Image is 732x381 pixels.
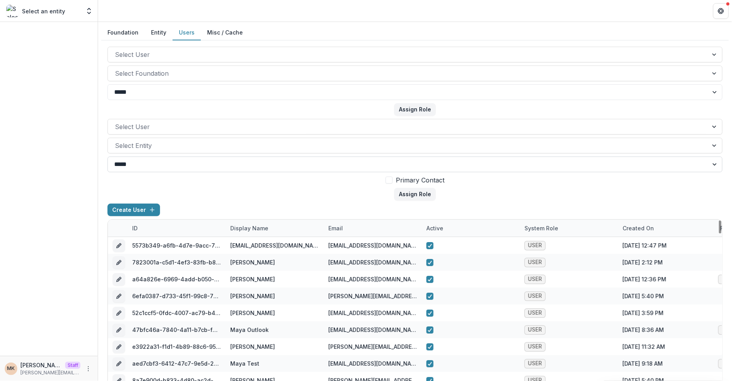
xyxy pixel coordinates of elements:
span: USER [528,276,542,283]
div: Maya Test [230,359,259,368]
button: Entity [145,25,173,40]
div: ID [127,220,226,237]
span: USER [528,293,542,299]
div: Created on [618,224,659,232]
div: [DATE] 2:12 PM [618,254,716,271]
div: Display Name [226,220,324,237]
button: Users [173,25,201,40]
div: 7823001a-c5d1-4ef3-83fb-b8bd4f50ab9c [132,258,221,266]
p: Staff [65,362,80,369]
button: edit [113,357,125,370]
span: USER [528,360,542,367]
span: USER [528,242,542,249]
div: [PERSON_NAME] [230,343,275,351]
div: 52c1ccf5-0fdc-4007-ac79-b456eefbd958 [132,309,221,317]
div: [EMAIL_ADDRESS][DOMAIN_NAME] [328,359,417,368]
div: Active [422,220,520,237]
div: Maya Kuppermann [7,366,15,371]
span: USER [528,310,542,316]
div: [DATE] 9:18 AM [618,355,716,372]
div: a64a826e-6969-4add-b050-b13618fb0a52 [132,275,221,283]
span: USER [528,259,542,266]
div: [EMAIL_ADDRESS][DOMAIN_NAME] [328,241,417,250]
div: [DATE] 5:40 PM [618,288,716,304]
span: Primary Contact [396,175,444,185]
button: edit [113,290,125,303]
div: Created on [618,220,716,237]
span: USER [528,343,542,350]
div: [EMAIL_ADDRESS][DOMAIN_NAME] [328,326,417,334]
div: [EMAIL_ADDRESS][DOMAIN_NAME] [328,258,417,266]
div: Active [422,224,448,232]
button: Create User [107,204,160,216]
p: [PERSON_NAME][EMAIL_ADDRESS][DOMAIN_NAME] [20,369,80,376]
div: [EMAIL_ADDRESS][DOMAIN_NAME] [328,275,417,283]
button: edit [113,324,125,336]
img: Select an entity [6,5,19,17]
div: 6efa0387-d733-45f1-99c8-7565e89e3db0 [132,292,221,300]
button: edit [113,341,125,353]
div: [PERSON_NAME] [230,309,275,317]
div: email [324,224,348,232]
button: edit [113,256,125,269]
div: [EMAIL_ADDRESS][DOMAIN_NAME] [328,309,417,317]
div: e3922a31-f1d1-4b89-88c6-95ac0f2ed171 [132,343,221,351]
button: Assign Role [394,103,436,116]
span: USER [528,326,542,333]
div: [DATE] 12:47 PM [618,237,716,254]
div: [PERSON_NAME][EMAIL_ADDRESS][DOMAIN_NAME] [328,343,417,351]
button: Get Help [713,3,729,19]
div: [DATE] 11:32 AM [618,338,716,355]
button: Open entity switcher [84,3,95,19]
div: [DATE] 12:36 PM [618,271,716,288]
p: Select an entity [22,7,65,15]
div: email [324,220,422,237]
div: ID [127,224,142,232]
div: System Role [520,220,618,237]
button: Foundation [101,25,145,40]
p: [PERSON_NAME] [20,361,62,369]
div: 5573b349-a6fb-4d7e-9acc-730943fb045b [132,241,221,250]
button: More [84,364,93,374]
div: Maya Outlook [230,326,269,334]
div: [DATE] 8:36 AM [618,321,716,338]
div: aed7cbf3-6412-47c7-9e5d-2a5a14c05a2d [132,359,221,368]
div: [DATE] 3:59 PM [618,304,716,321]
button: edit [113,239,125,252]
button: edit [113,273,125,286]
div: 47bfc46a-7840-4a11-b7cb-f0e9045e12f1 [132,326,221,334]
div: [PERSON_NAME][EMAIL_ADDRESS][DOMAIN_NAME] [328,292,417,300]
div: Display Name [226,224,273,232]
button: Assign Role [394,188,436,201]
button: Misc / Cache [201,25,249,40]
div: System Role [520,224,563,232]
button: edit [113,307,125,319]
